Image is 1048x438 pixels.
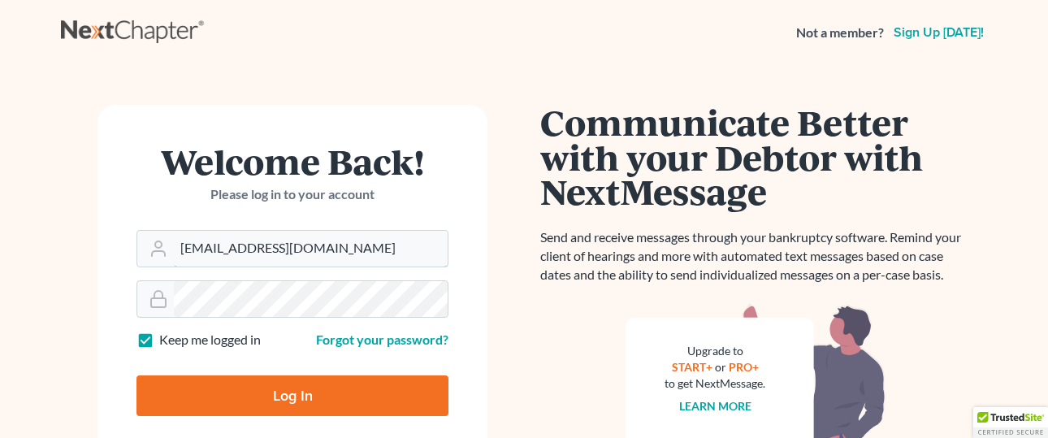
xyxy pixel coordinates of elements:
p: Send and receive messages through your bankruptcy software. Remind your client of hearings and mo... [540,228,971,284]
a: Forgot your password? [316,332,448,347]
h1: Welcome Back! [136,144,448,179]
input: Log In [136,375,448,416]
strong: Not a member? [796,24,884,42]
div: to get NextMessage. [665,375,765,392]
a: START+ [672,360,712,374]
div: Upgrade to [665,343,765,359]
div: TrustedSite Certified [973,407,1048,438]
h1: Communicate Better with your Debtor with NextMessage [540,105,971,209]
p: Please log in to your account [136,185,448,204]
a: Learn more [679,399,751,413]
label: Keep me logged in [159,331,261,349]
span: or [715,360,726,374]
input: Email Address [174,231,448,267]
a: PRO+ [729,360,759,374]
a: Sign up [DATE]! [890,26,987,39]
